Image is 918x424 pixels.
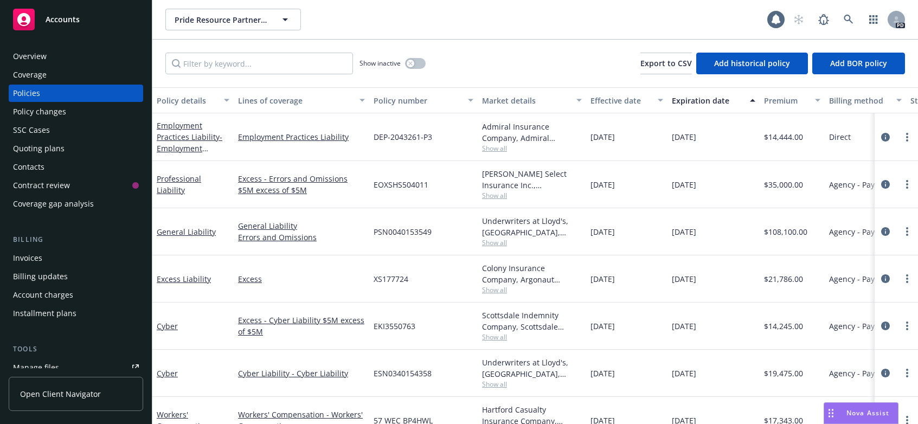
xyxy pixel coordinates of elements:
[13,66,47,83] div: Coverage
[157,174,201,195] a: Professional Liability
[764,273,803,285] span: $21,786.00
[13,48,47,65] div: Overview
[586,87,667,113] button: Effective date
[590,320,615,332] span: [DATE]
[238,95,353,106] div: Lines of coverage
[360,59,401,68] span: Show inactive
[672,226,696,237] span: [DATE]
[13,140,65,157] div: Quoting plans
[157,95,217,106] div: Policy details
[238,273,365,285] a: Excess
[9,305,143,322] a: Installment plans
[672,95,743,106] div: Expiration date
[9,158,143,176] a: Contacts
[590,368,615,379] span: [DATE]
[9,344,143,355] div: Tools
[9,140,143,157] a: Quoting plans
[482,380,582,389] span: Show all
[374,273,408,285] span: XS177724
[764,179,803,190] span: $35,000.00
[879,319,892,332] a: circleInformation
[234,87,369,113] button: Lines of coverage
[9,66,143,83] a: Coverage
[672,273,696,285] span: [DATE]
[20,388,101,400] span: Open Client Navigator
[482,332,582,342] span: Show all
[640,58,692,68] span: Export to CSV
[13,85,40,102] div: Policies
[764,131,803,143] span: $14,444.00
[13,305,76,322] div: Installment plans
[672,179,696,190] span: [DATE]
[165,53,353,74] input: Filter by keyword...
[152,87,234,113] button: Policy details
[13,286,73,304] div: Account charges
[238,368,365,379] a: Cyber Liability - Cyber Liability
[13,195,94,213] div: Coverage gap analysis
[238,314,365,337] a: Excess - Cyber Liability $5M excess of $5M
[9,121,143,139] a: SSC Cases
[13,158,44,176] div: Contacts
[9,177,143,194] a: Contract review
[590,273,615,285] span: [DATE]
[482,310,582,332] div: Scottsdale Indemnity Company, Scottsdale Insurance Company (Nationwide), CRC Group
[9,359,143,376] a: Manage files
[157,132,222,165] span: - Employment Practices Liability
[13,177,70,194] div: Contract review
[879,225,892,238] a: circleInformation
[482,95,570,106] div: Market details
[901,272,914,285] a: more
[901,225,914,238] a: more
[482,215,582,238] div: Underwriters at Lloyd's, [GEOGRAPHIC_DATA], [PERSON_NAME] of London, CRC Group
[829,179,898,190] span: Agency - Pay in full
[829,131,851,143] span: Direct
[238,131,365,143] a: Employment Practices Liability
[157,227,216,237] a: General Liability
[9,195,143,213] a: Coverage gap analysis
[157,368,178,378] a: Cyber
[482,285,582,294] span: Show all
[374,368,432,379] span: ESN0340154358
[829,368,898,379] span: Agency - Pay in full
[714,58,790,68] span: Add historical policy
[9,234,143,245] div: Billing
[157,274,211,284] a: Excess Liability
[9,85,143,102] a: Policies
[369,87,478,113] button: Policy number
[788,9,810,30] a: Start snowing
[672,131,696,143] span: [DATE]
[879,367,892,380] a: circleInformation
[9,268,143,285] a: Billing updates
[482,168,582,191] div: [PERSON_NAME] Select Insurance Inc., [PERSON_NAME] Insurance Group, Ltd., CRC Group
[590,179,615,190] span: [DATE]
[640,53,692,74] button: Export to CSV
[482,191,582,200] span: Show all
[846,408,889,417] span: Nova Assist
[478,87,586,113] button: Market details
[9,103,143,120] a: Policy changes
[829,320,898,332] span: Agency - Pay in full
[46,15,80,24] span: Accounts
[829,95,890,106] div: Billing method
[590,131,615,143] span: [DATE]
[482,238,582,247] span: Show all
[901,319,914,332] a: more
[764,320,803,332] span: $14,245.00
[764,226,807,237] span: $108,100.00
[667,87,760,113] button: Expiration date
[590,226,615,237] span: [DATE]
[482,144,582,153] span: Show all
[825,87,906,113] button: Billing method
[830,58,887,68] span: Add BOR policy
[374,320,415,332] span: EKI3550763
[813,9,834,30] a: Report a Bug
[863,9,884,30] a: Switch app
[901,367,914,380] a: more
[879,272,892,285] a: circleInformation
[9,48,143,65] a: Overview
[764,95,808,106] div: Premium
[829,273,898,285] span: Agency - Pay in full
[812,53,905,74] button: Add BOR policy
[879,178,892,191] a: circleInformation
[838,9,859,30] a: Search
